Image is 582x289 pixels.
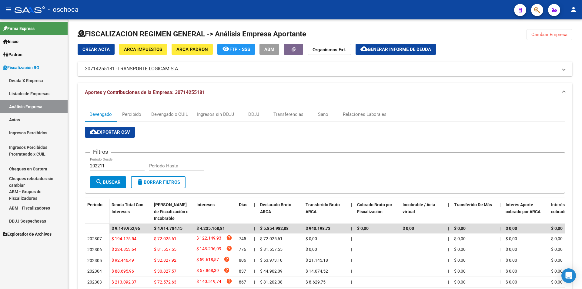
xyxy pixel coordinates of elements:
[351,280,352,284] span: |
[306,236,317,241] span: $ 0,00
[154,280,176,284] span: $ 72.572,63
[400,198,446,225] datatable-header-cell: Incobrable / Acta virtual
[196,226,225,231] span: $ 4.235.168,81
[136,180,180,185] span: Borrar Filtros
[87,280,102,284] span: 202303
[196,278,221,286] span: $ 140.519,74
[273,111,303,118] div: Transferencias
[112,280,136,284] span: $ 213.092,37
[239,269,246,274] span: 837
[78,83,572,102] mat-expansion-panel-header: Aportes y Contribuciones de la Empresa: 30714255181
[5,6,12,13] mat-icon: menu
[570,6,577,13] mat-icon: person
[131,176,186,188] button: Borrar Filtros
[239,280,246,284] span: 867
[497,198,503,225] datatable-header-cell: |
[357,226,369,231] span: $ 0,00
[454,258,466,263] span: $ 0,00
[355,198,400,225] datatable-header-cell: Cobrado Bruto por Fiscalización
[112,247,136,252] span: $ 224.853,64
[349,198,355,225] datatable-header-cell: |
[3,231,52,237] span: Explorador de Archivos
[454,280,466,284] span: $ 0,00
[454,247,466,252] span: $ 0,00
[112,258,134,263] span: $ 92.446,49
[503,198,549,225] datatable-header-cell: Interés Aporte cobrado por ARCA
[551,236,563,241] span: $ 0,00
[154,236,176,241] span: $ 72.025,61
[254,280,255,284] span: |
[506,202,540,214] span: Interés Aporte cobrado por ARCA
[196,245,221,254] span: $ 143.296,09
[448,226,449,231] span: |
[448,202,449,207] span: |
[154,247,176,252] span: $ 81.557,55
[154,269,176,274] span: $ 30.827,57
[351,236,352,241] span: |
[112,269,134,274] span: $ 88.695,96
[403,202,435,214] span: Incobrable / Acta virtual
[551,269,563,274] span: $ 0,00
[254,226,255,231] span: |
[3,25,35,32] span: Firma Express
[194,198,236,225] datatable-header-cell: Intereses
[551,226,563,231] span: $ 0,00
[506,269,517,274] span: $ 0,00
[259,44,279,55] button: ABM
[85,89,205,95] span: Aportes y Contribuciones de la Empresa: 30714255181
[318,111,328,118] div: Sano
[90,128,97,136] mat-icon: cloud_download
[112,226,140,231] span: $ 9.149.952,96
[85,198,109,224] datatable-header-cell: Período
[448,269,449,274] span: |
[403,226,414,231] span: $ 0,00
[357,202,392,214] span: Cobrado Bruto por Fiscalización
[87,247,102,252] span: 202306
[551,258,563,263] span: $ 0,00
[446,198,452,225] datatable-header-cell: |
[351,202,352,207] span: |
[351,247,352,252] span: |
[506,258,517,263] span: $ 0,00
[351,226,352,231] span: |
[452,198,497,225] datatable-header-cell: Transferido De Más
[506,226,517,231] span: $ 0,00
[260,280,283,284] span: $ 81.202,38
[85,66,558,72] mat-panel-title: 30714255181 -
[448,258,449,263] span: |
[196,267,219,275] span: $ 57.868,39
[197,111,234,118] div: Ingresos sin DDJJ
[506,236,517,241] span: $ 0,00
[306,226,330,231] span: $ 940.198,73
[48,3,79,16] span: - oschoca
[454,236,466,241] span: $ 0,00
[87,269,102,274] span: 202304
[500,269,500,274] span: |
[306,202,340,214] span: Transferido Bruto ARCA
[78,44,115,55] button: Crear Acta
[3,51,22,58] span: Padrón
[254,269,255,274] span: |
[154,202,189,221] span: [PERSON_NAME] de Fiscalización e Incobrable
[561,268,576,283] div: Open Intercom Messenger
[260,202,291,214] span: Declarado Bruto ARCA
[154,226,182,231] span: $ 4.914.784,15
[226,245,232,251] i: help
[368,47,431,52] span: Generar informe de deuda
[236,198,252,225] datatable-header-cell: Dias
[112,236,136,241] span: $ 194.175,54
[448,236,449,241] span: |
[506,247,517,252] span: $ 0,00
[260,247,283,252] span: $ 81.557,55
[196,235,221,243] span: $ 122.149,93
[154,258,176,263] span: $ 32.827,92
[500,226,501,231] span: |
[454,202,492,207] span: Transferido De Más
[217,44,255,55] button: FTP - SSS
[3,64,39,71] span: Fiscalización RG
[82,47,110,52] span: Crear Acta
[172,44,213,55] button: ARCA Padrón
[119,44,167,55] button: ARCA Impuestos
[551,247,563,252] span: $ 0,00
[360,45,368,52] mat-icon: cloud_download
